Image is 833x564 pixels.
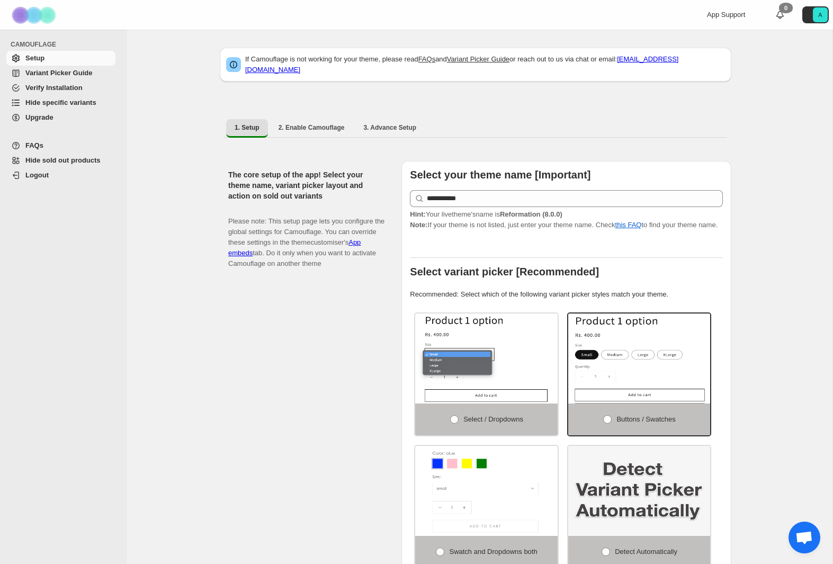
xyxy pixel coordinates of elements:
p: Please note: This setup page lets you configure the global settings for Camouflage. You can overr... [228,205,384,269]
span: FAQs [25,141,43,149]
span: Verify Installation [25,84,83,92]
div: Open chat [789,522,820,553]
a: Variant Picker Guide [6,66,115,80]
span: Select / Dropdowns [463,415,523,423]
span: Your live theme's name is [410,210,562,218]
p: Recommended: Select which of the following variant picker styles match your theme. [410,289,723,300]
span: Setup [25,54,44,62]
span: App Support [707,11,745,19]
p: If Camouflage is not working for your theme, please read and or reach out to us via chat or email: [245,54,725,75]
span: Logout [25,171,49,179]
span: Hide specific variants [25,99,96,106]
text: A [818,12,822,18]
a: FAQs [418,55,436,63]
strong: Hint: [410,210,426,218]
span: Buttons / Swatches [616,415,675,423]
span: 1. Setup [235,123,259,132]
a: Logout [6,168,115,183]
img: Camouflage [8,1,61,30]
div: 0 [779,3,793,13]
a: Hide sold out products [6,153,115,168]
strong: Note: [410,221,427,229]
strong: Reformation (8.0.0) [500,210,562,218]
p: If your theme is not listed, just enter your theme name. Check to find your theme name. [410,209,723,230]
span: Swatch and Dropdowns both [449,548,537,556]
a: Variant Picker Guide [447,55,509,63]
span: Hide sold out products [25,156,101,164]
span: Avatar with initials A [813,7,828,22]
a: Upgrade [6,110,115,125]
b: Select variant picker [Recommended] [410,266,599,277]
img: Swatch and Dropdowns both [415,446,558,536]
span: CAMOUFLAGE [11,40,120,49]
img: Select / Dropdowns [415,314,558,404]
span: 3. Advance Setup [363,123,416,132]
a: FAQs [6,138,115,153]
img: Buttons / Swatches [568,314,711,404]
a: this FAQ [615,221,642,229]
img: Detect Automatically [568,446,711,536]
a: Verify Installation [6,80,115,95]
span: 2. Enable Camouflage [279,123,345,132]
a: Hide specific variants [6,95,115,110]
span: Detect Automatically [615,548,677,556]
b: Select your theme name [Important] [410,169,590,181]
a: 0 [775,10,785,20]
a: Setup [6,51,115,66]
span: Upgrade [25,113,53,121]
span: Variant Picker Guide [25,69,92,77]
button: Avatar with initials A [802,6,829,23]
h2: The core setup of the app! Select your theme name, variant picker layout and action on sold out v... [228,169,384,201]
